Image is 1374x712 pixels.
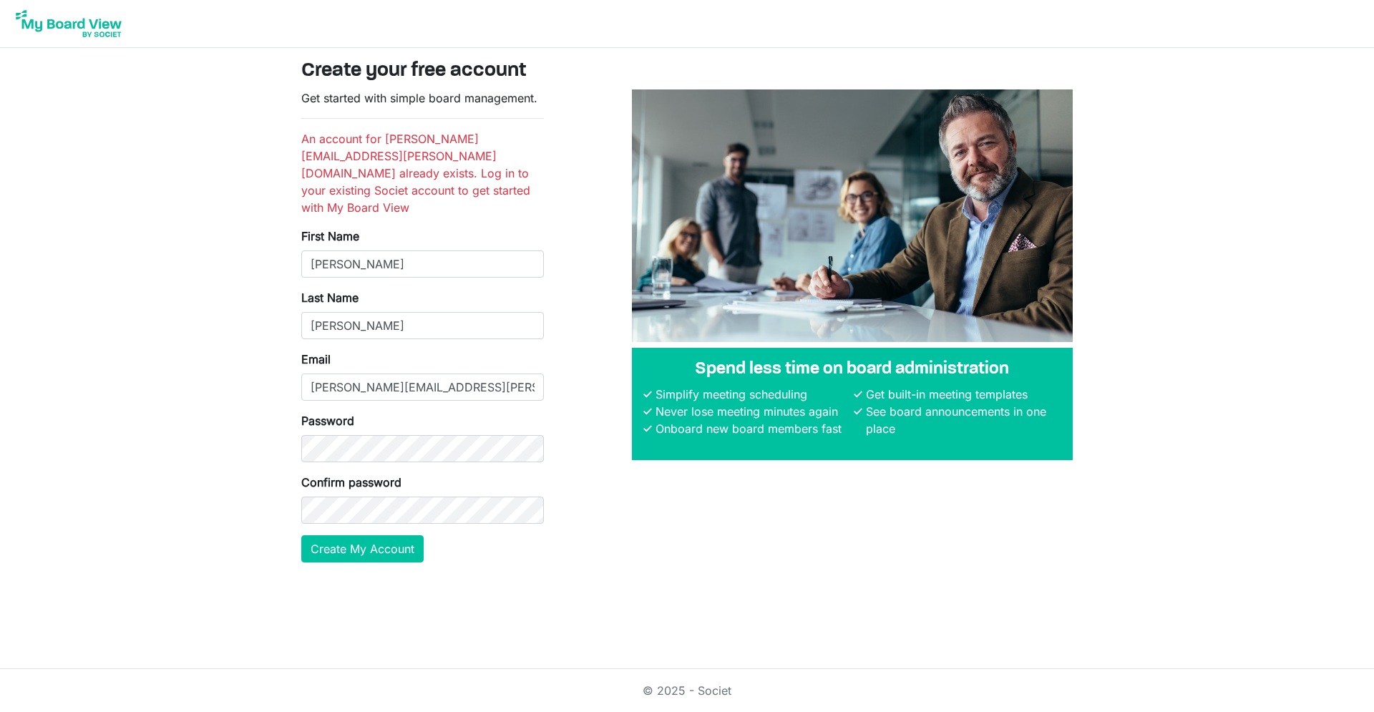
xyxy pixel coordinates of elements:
label: Last Name [301,289,359,306]
img: A photograph of board members sitting at a table [632,89,1073,342]
li: Simplify meeting scheduling [652,386,851,403]
h4: Spend less time on board administration [643,359,1061,380]
label: Email [301,351,331,368]
li: Get built-in meeting templates [862,386,1061,403]
li: See board announcements in one place [862,403,1061,437]
h3: Create your free account [301,59,1073,84]
img: My Board View Logo [11,6,126,42]
li: Never lose meeting minutes again [652,403,851,420]
button: Create My Account [301,535,424,562]
label: Password [301,412,354,429]
span: Get started with simple board management. [301,91,537,105]
li: An account for [PERSON_NAME][EMAIL_ADDRESS][PERSON_NAME][DOMAIN_NAME] already exists. Log in to y... [301,130,544,216]
a: © 2025 - Societ [643,683,731,698]
label: First Name [301,228,359,245]
label: Confirm password [301,474,401,491]
li: Onboard new board members fast [652,420,851,437]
